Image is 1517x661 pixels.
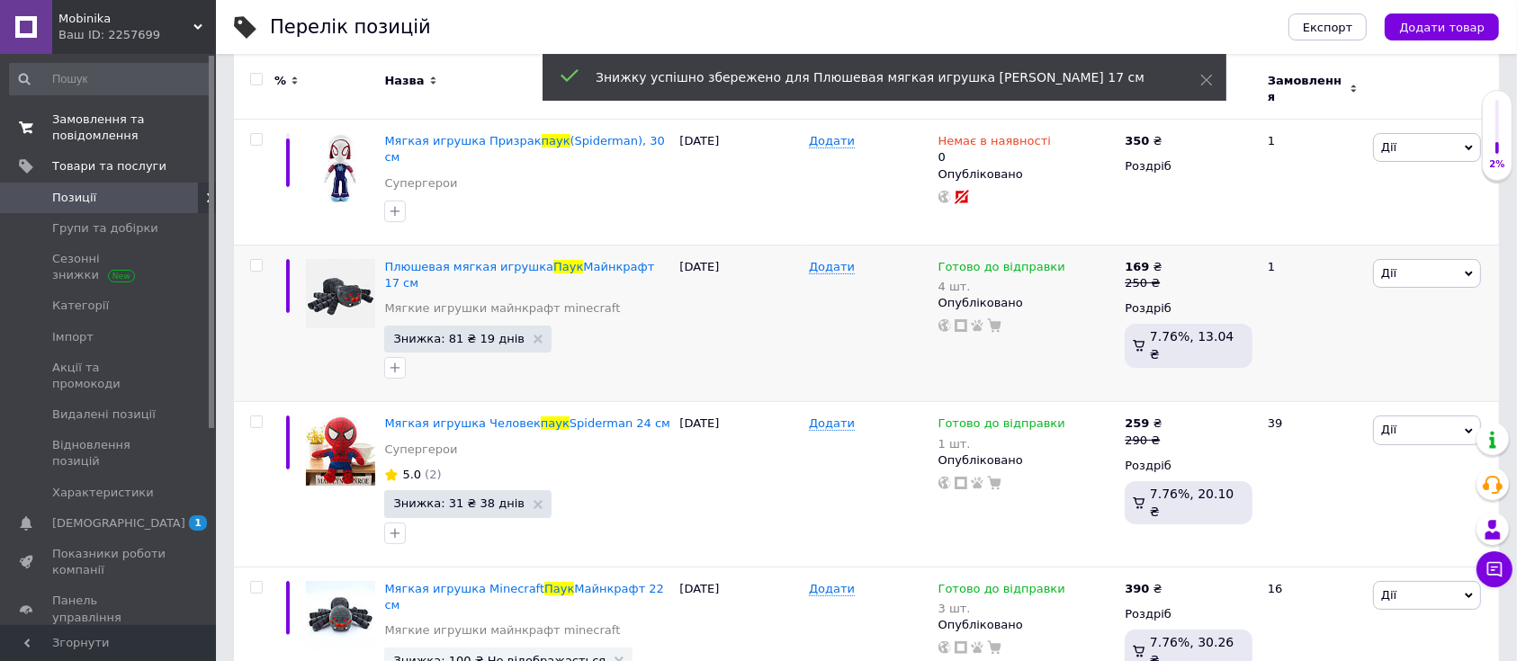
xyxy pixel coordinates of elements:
[384,622,620,639] a: Мягкие игрушки майнкрафт minecraft
[1381,140,1396,154] span: Дії
[1257,120,1369,246] div: 1
[52,298,109,314] span: Категорії
[52,485,154,501] span: Характеристики
[384,582,544,595] span: Мягкая игрушка Minecraft
[1381,266,1396,280] span: Дії
[52,515,185,531] span: [DEMOGRAPHIC_DATA]
[1125,458,1252,474] div: Роздріб
[938,260,1065,279] span: Готово до відправки
[306,581,375,650] img: Мягкая игрушка Minecraft Паук Майнкрафт 22 см
[306,415,375,485] img: Мягкая игрушка Человек паук Spiderman 24 см
[384,300,620,317] a: Мягкие игрушки майнкрафт minecraft
[274,73,286,89] span: %
[270,18,431,37] div: Перелік позицій
[402,468,421,481] span: 5.0
[675,120,804,246] div: [DATE]
[938,617,1117,633] div: Опубліковано
[1125,606,1252,622] div: Роздріб
[384,260,654,290] span: Майнкрафт 17 см
[1125,581,1162,597] div: ₴
[1125,582,1149,595] b: 390
[1125,133,1162,149] div: ₴
[52,158,166,174] span: Товари та послуги
[58,27,216,43] div: Ваш ID: 2257699
[306,133,375,202] img: Мягкая игрушка Призрак паук (Spiderman), 30 см
[384,582,664,612] a: Мягкая игрушка MinecraftПаукМайнкрафт 22 см
[938,166,1117,183] div: Опубліковано
[809,416,855,431] span: Додати
[1483,158,1512,171] div: 2%
[58,11,193,27] span: Mobinika
[809,582,855,596] span: Додати
[1125,300,1252,317] div: Роздріб
[1125,415,1162,432] div: ₴
[1125,134,1149,147] b: 350
[189,515,207,531] span: 1
[1257,402,1369,567] div: 39
[393,333,525,344] span: Знижка: 81 ₴ 19 днів
[384,134,541,147] span: Мягкая игрушка Призрак
[1125,275,1162,291] div: 250 ₴
[384,260,654,290] a: Плюшевая мягкая игрушкаПаукМайнкрафт 17 см
[52,190,96,206] span: Позиції
[938,295,1117,311] div: Опубліковано
[938,437,1065,451] div: 1 шт.
[425,468,441,481] span: (2)
[384,416,670,430] a: Мягкая игрушка ЧеловекпаукSpiderman 24 см
[306,259,375,328] img: Плюшевая мягкая игрушка Паук Майнкрафт 17 см
[541,416,570,430] span: паук
[393,497,525,509] span: Знижка: 31 ₴ 38 днів
[52,437,166,469] span: Відновлення позицій
[1477,551,1513,587] button: Чат з покупцем
[596,68,1155,86] div: Знижку успішно збережено для Плюшевая мягкая игрушка [PERSON_NAME] 17 см
[384,582,664,612] span: Майнкрафт 22 см
[1150,487,1234,519] span: 7.76%, 20.10 ₴
[1381,423,1396,436] span: Дії
[570,416,670,430] span: Spiderman 24 см
[384,175,457,192] a: Супергерои
[384,416,540,430] span: Мягкая игрушка Человек
[544,582,574,595] span: Паук
[52,220,158,237] span: Групи та добірки
[1385,13,1499,40] button: Додати товар
[52,593,166,625] span: Панель управління
[1288,13,1368,40] button: Експорт
[938,133,1051,165] div: 0
[1399,21,1485,34] span: Додати товар
[9,63,211,95] input: Пошук
[52,112,166,144] span: Замовлення та повідомлення
[938,416,1065,435] span: Готово до відправки
[52,546,166,578] span: Показники роботи компанії
[938,452,1117,469] div: Опубліковано
[675,245,804,402] div: [DATE]
[938,280,1065,293] div: 4 шт.
[1125,260,1149,273] b: 169
[384,442,457,458] a: Супергерои
[938,134,1051,153] span: Немає в наявності
[675,402,804,567] div: [DATE]
[52,360,166,392] span: Акції та промокоди
[52,329,94,345] span: Імпорт
[384,134,665,164] a: Мягкая игрушка Призракпаук(Spiderman), 30 см
[542,134,570,147] span: паук
[1303,21,1353,34] span: Експорт
[384,260,553,273] span: Плюшевая мягкая игрушка
[52,251,166,283] span: Сезонні знижки
[1268,73,1345,105] span: Замовлення
[52,406,156,423] span: Видалені позиції
[938,602,1065,615] div: 3 шт.
[1150,329,1234,362] span: 7.76%, 13.04 ₴
[384,73,424,89] span: Назва
[938,582,1065,601] span: Готово до відправки
[809,134,855,148] span: Додати
[1257,245,1369,402] div: 1
[1125,158,1252,174] div: Роздріб
[553,260,583,273] span: Паук
[1125,433,1162,449] div: 290 ₴
[1125,416,1149,430] b: 259
[1125,259,1162,275] div: ₴
[809,260,855,274] span: Додати
[1381,588,1396,602] span: Дії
